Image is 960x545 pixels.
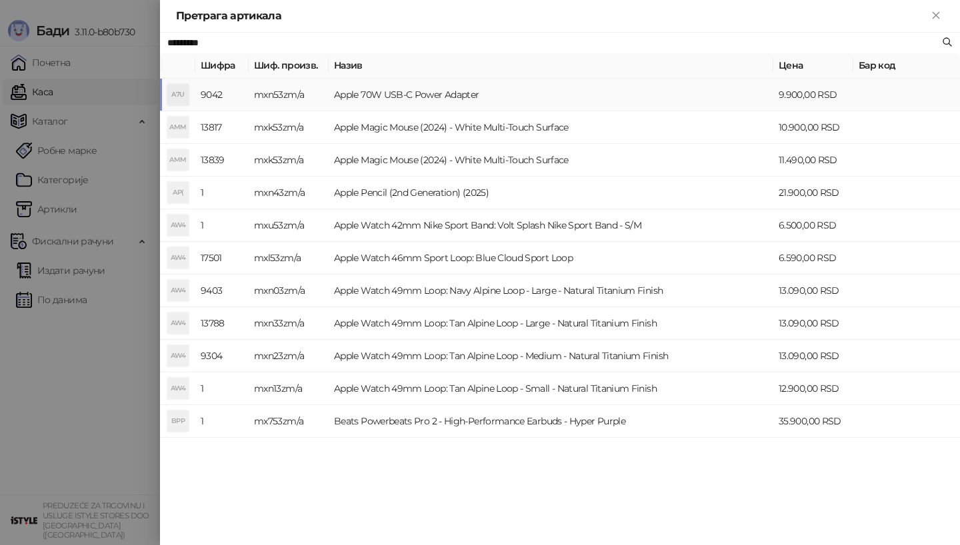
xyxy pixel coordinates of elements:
td: Apple Watch 49mm Loop: Tan Alpine Loop - Small - Natural Titanium Finish [329,372,773,405]
td: Apple Watch 49mm Loop: Tan Alpine Loop - Medium - Natural Titanium Finish [329,340,773,372]
div: AW4 [167,345,189,366]
div: BPP [167,410,189,432]
td: Apple 70W USB-C Power Adapter [329,79,773,111]
td: 9.900,00 RSD [773,79,853,111]
div: A7U [167,84,189,105]
td: Apple Watch 42mm Nike Sport Band: Volt Splash Nike Sport Band - S/M [329,209,773,242]
td: Apple Magic Mouse (2024) - White Multi-Touch Surface [329,111,773,144]
div: AW4 [167,280,189,301]
td: Apple Pencil (2nd Generation) (2025) [329,177,773,209]
td: 11.490,00 RSD [773,144,853,177]
div: AW4 [167,215,189,236]
div: AMM [167,117,189,138]
td: 12.900,00 RSD [773,372,853,405]
td: 9304 [195,340,249,372]
td: 1 [195,209,249,242]
th: Бар код [853,53,960,79]
th: Шифра [195,53,249,79]
td: Apple Watch 49mm Loop: Tan Alpine Loop - Large - Natural Titanium Finish [329,307,773,340]
td: 9403 [195,274,249,307]
td: mxn43zm/a [249,177,329,209]
td: Apple Watch 46mm Sport Loop: Blue Cloud Sport Loop [329,242,773,274]
td: mxk53zm/a [249,144,329,177]
button: Close [928,8,944,24]
td: mxn53zm/a [249,79,329,111]
td: Apple Watch 49mm Loop: Navy Alpine Loop - Large - Natural Titanium Finish [329,274,773,307]
div: Претрага артикала [176,8,928,24]
td: 13839 [195,144,249,177]
td: Beats Powerbeats Pro 2 - High-Performance Earbuds - Hyper Purple [329,405,773,438]
td: 1 [195,372,249,405]
td: 9042 [195,79,249,111]
td: mx753zm/a [249,405,329,438]
td: mxn33zm/a [249,307,329,340]
td: 13.090,00 RSD [773,274,853,307]
td: 13788 [195,307,249,340]
th: Назив [329,53,773,79]
div: AW4 [167,247,189,269]
td: 35.900,00 RSD [773,405,853,438]
td: mxn23zm/a [249,340,329,372]
td: 13.090,00 RSD [773,307,853,340]
td: Apple Magic Mouse (2024) - White Multi-Touch Surface [329,144,773,177]
td: 17501 [195,242,249,274]
div: AW4 [167,312,189,334]
td: 13.090,00 RSD [773,340,853,372]
td: 1 [195,177,249,209]
td: 6.590,00 RSD [773,242,853,274]
td: mxk53zm/a [249,111,329,144]
td: mxl53zm/a [249,242,329,274]
div: AMM [167,149,189,171]
td: mxu53zm/a [249,209,329,242]
td: 6.500,00 RSD [773,209,853,242]
td: mxn03zm/a [249,274,329,307]
div: AW4 [167,378,189,399]
th: Шиф. произв. [249,53,329,79]
td: 21.900,00 RSD [773,177,853,209]
td: 13817 [195,111,249,144]
th: Цена [773,53,853,79]
td: 10.900,00 RSD [773,111,853,144]
td: mxn13zm/a [249,372,329,405]
td: 1 [195,405,249,438]
div: AP( [167,182,189,203]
